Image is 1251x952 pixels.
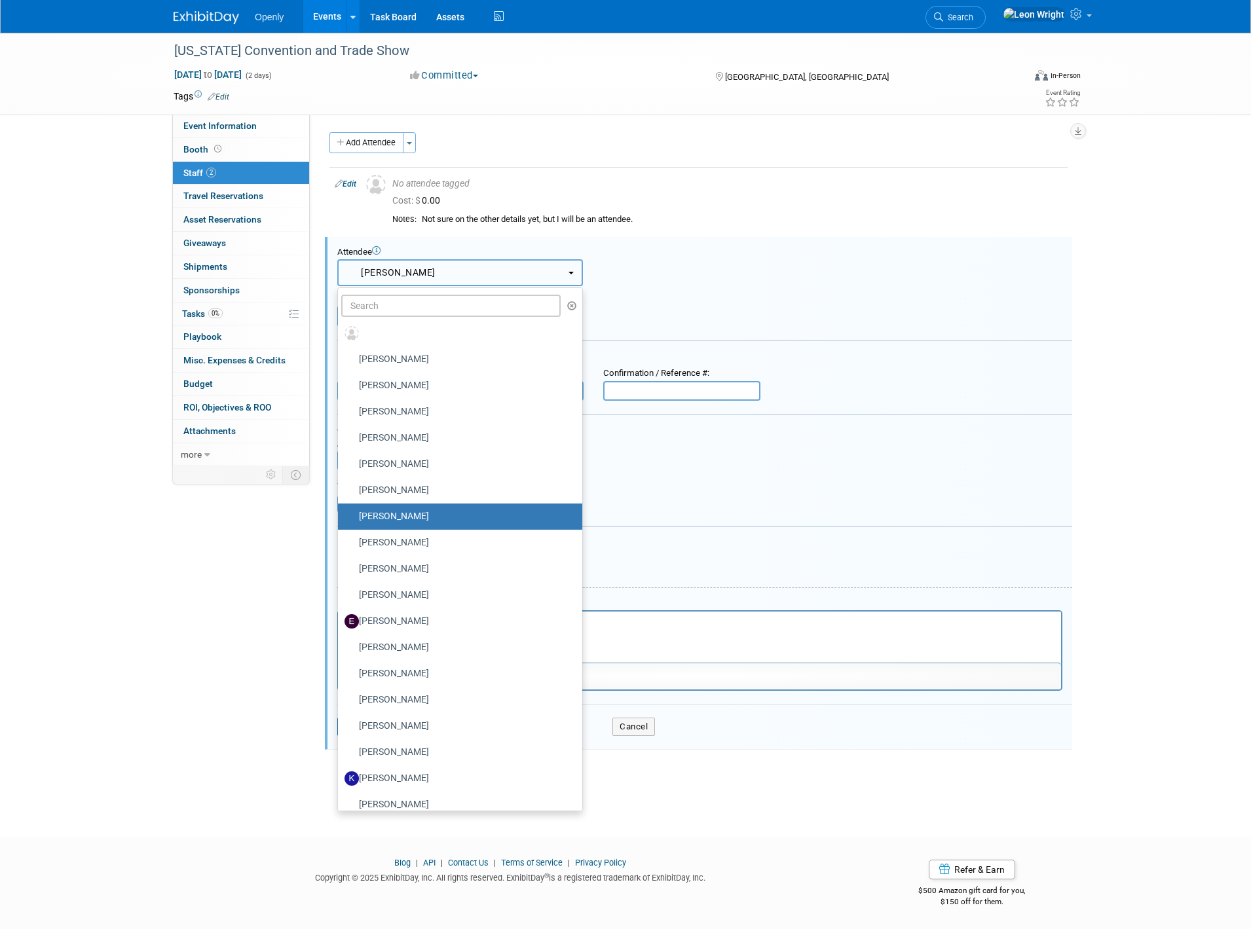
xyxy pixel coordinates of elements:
[173,302,309,325] a: Tasks0%
[603,368,760,379] div: Confirmation / Reference #:
[183,378,213,389] span: Budget
[173,162,309,185] a: Staff2
[183,426,236,436] span: Attachments
[183,355,286,365] span: Misc. Expenses & Credits
[173,185,309,208] a: Travel Reservations
[208,308,223,318] span: 0%
[422,214,1062,225] div: Not sure on the other details yet, but I will be an attendee.
[244,71,272,80] span: (2 days)
[335,179,356,189] a: Edit
[183,285,240,295] span: Sponsorships
[925,6,986,29] a: Search
[208,92,229,101] a: Edit
[173,420,309,443] a: Attachments
[405,69,483,82] button: Committed
[867,896,1078,907] div: $150 off for them.
[173,279,309,302] a: Sponsorships
[345,585,569,606] label: [PERSON_NAME]
[929,860,1015,879] a: Refer & Earn
[173,255,309,278] a: Shipments
[182,308,223,319] span: Tasks
[337,536,1072,547] div: Misc. Attachments & Notes
[345,401,569,422] label: [PERSON_NAME]
[183,168,216,178] span: Staff
[394,858,411,868] a: Blog
[498,293,667,304] div: Attendance Format
[174,869,847,884] div: Copyright © 2025 ExhibitDay, Inc. All rights reserved. ExhibitDay is a registered trademark of Ex...
[946,68,1081,88] div: Event Format
[438,858,446,868] span: |
[413,858,421,868] span: |
[174,11,239,24] img: ExhibitDay
[1050,71,1081,81] div: In-Person
[345,614,359,629] img: E.jpg
[1003,7,1065,22] img: Leon Wright
[173,232,309,255] a: Giveaways
[206,168,216,177] span: 2
[345,506,569,527] label: [PERSON_NAME]
[392,195,422,206] span: Cost: $
[170,39,1003,63] div: [US_STATE] Convention and Trade Show
[345,558,569,579] label: [PERSON_NAME]
[337,259,583,286] button: [PERSON_NAME]
[337,597,1062,608] div: Notes
[1035,70,1048,81] img: Format-Inperson.png
[173,208,309,231] a: Asset Reservations
[255,12,284,22] span: Openly
[345,794,569,815] label: [PERSON_NAME]
[183,238,226,248] span: Giveaways
[183,191,263,201] span: Travel Reservations
[173,138,309,161] a: Booth
[173,325,309,348] a: Playbook
[183,331,221,342] span: Playbook
[337,350,1072,361] div: Registration / Ticket Info (optional)
[345,611,569,632] label: [PERSON_NAME]
[448,858,489,868] a: Contact Us
[725,72,889,82] span: [GEOGRAPHIC_DATA], [GEOGRAPHIC_DATA]
[183,144,224,155] span: Booth
[345,326,359,340] img: Unassigned-User-Icon.png
[173,373,309,395] a: Budget
[345,768,569,789] label: [PERSON_NAME]
[337,425,1072,436] div: Cost:
[345,532,569,553] label: [PERSON_NAME]
[341,295,561,317] input: Search
[544,872,549,879] sup: ®
[260,466,283,483] td: Personalize Event Tab Strip
[867,877,1078,907] div: $500 Amazon gift card for you,
[501,858,563,868] a: Terms of Service
[392,178,1062,190] div: No attendee tagged
[183,120,257,131] span: Event Information
[345,716,569,737] label: [PERSON_NAME]
[345,480,569,501] label: [PERSON_NAME]
[575,858,626,868] a: Privacy Policy
[345,771,359,786] img: K.jpg
[339,612,1061,663] iframe: Rich Text Area
[345,428,569,449] label: [PERSON_NAME]
[943,12,973,22] span: Search
[345,689,569,710] label: [PERSON_NAME]
[173,396,309,419] a: ROI, Objectives & ROO
[491,858,499,868] span: |
[183,402,271,412] span: ROI, Objectives & ROO
[174,69,242,81] span: [DATE] [DATE]
[392,214,417,225] div: Notes:
[366,175,386,194] img: Unassigned-User-Icon.png
[345,349,569,370] label: [PERSON_NAME]
[1045,90,1080,96] div: Event Rating
[345,663,569,684] label: [PERSON_NAME]
[181,449,202,460] span: more
[173,443,309,466] a: more
[329,132,403,153] button: Add Attendee
[345,375,569,396] label: [PERSON_NAME]
[183,261,227,272] span: Shipments
[423,858,436,868] a: API
[345,454,569,475] label: [PERSON_NAME]
[392,195,445,206] span: 0.00
[283,466,310,483] td: Toggle Event Tabs
[346,267,436,278] span: [PERSON_NAME]
[612,718,655,736] button: Cancel
[337,247,1072,258] div: Attendee
[565,858,573,868] span: |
